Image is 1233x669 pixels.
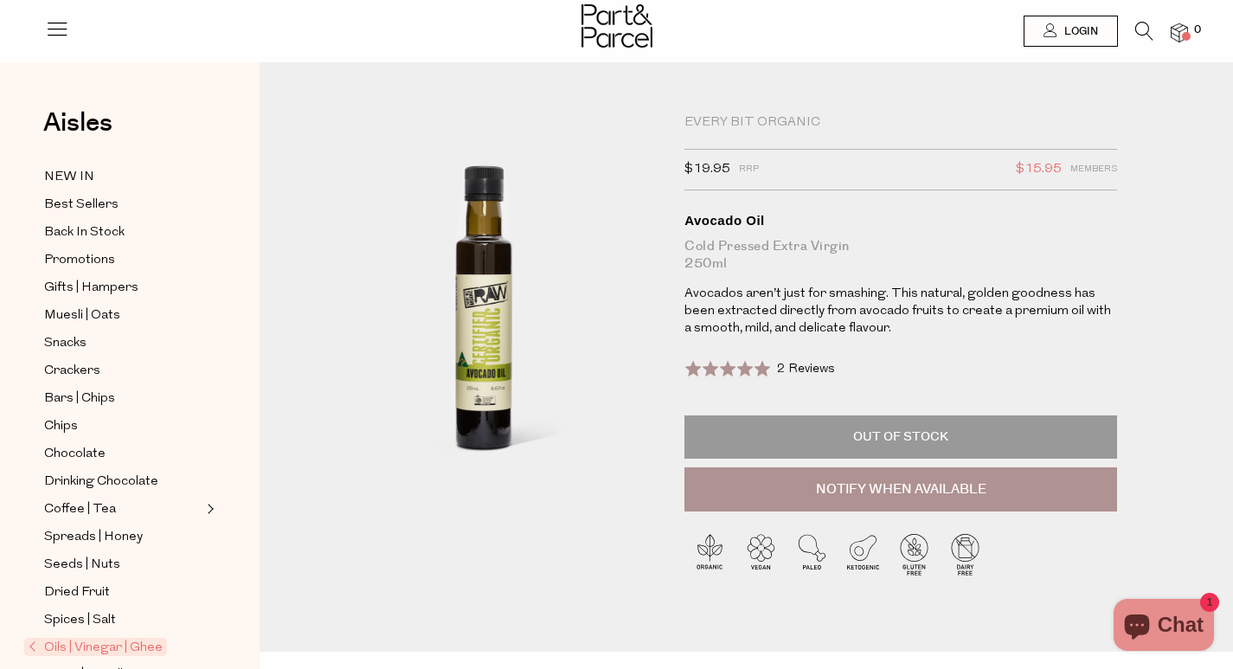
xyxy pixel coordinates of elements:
[44,361,100,382] span: Crackers
[44,249,202,271] a: Promotions
[44,472,158,492] span: Drinking Chocolate
[1190,23,1205,38] span: 0
[44,388,202,409] a: Bars | Chips
[44,582,202,603] a: Dried Fruit
[44,222,202,243] a: Back In Stock
[684,529,735,580] img: P_P-ICONS-Live_Bec_V11_Organic.svg
[44,194,202,215] a: Best Sellers
[1060,24,1098,39] span: Login
[44,332,202,354] a: Snacks
[684,467,1117,512] button: Notify When Available
[44,499,202,520] a: Coffee | Tea
[43,104,112,142] span: Aisles
[1108,599,1219,655] inbox-online-store-chat: Shopify online store chat
[44,444,106,465] span: Chocolate
[1070,158,1117,181] span: Members
[43,110,112,153] a: Aisles
[684,158,730,181] span: $19.95
[44,526,202,548] a: Spreads | Honey
[44,499,116,520] span: Coffee | Tea
[44,389,115,409] span: Bars | Chips
[44,360,202,382] a: Crackers
[787,529,838,580] img: P_P-ICONS-Live_Bec_V11_Paleo.svg
[684,238,1117,273] div: Cold Pressed Extra Virgin 250ml
[29,637,202,658] a: Oils | Vinegar | Ghee
[1016,158,1062,181] span: $15.95
[44,195,119,215] span: Best Sellers
[684,415,1117,459] p: Out of Stock
[739,158,759,181] span: RRP
[44,416,78,437] span: Chips
[44,222,125,243] span: Back In Stock
[735,529,787,580] img: P_P-ICONS-Live_Bec_V11_Vegan.svg
[44,306,120,326] span: Muesli | Oats
[684,286,1117,338] p: Avocados aren’t just for smashing. This natural, golden goodness has been extracted directly from...
[44,554,202,576] a: Seeds | Nuts
[44,609,202,631] a: Spices | Salt
[44,166,202,188] a: NEW IN
[889,529,940,580] img: P_P-ICONS-Live_Bec_V11_Gluten_Free.svg
[44,443,202,465] a: Chocolate
[1171,23,1188,42] a: 0
[838,529,889,580] img: P_P-ICONS-Live_Bec_V11_Ketogenic.svg
[44,610,116,631] span: Spices | Salt
[44,415,202,437] a: Chips
[1024,16,1118,47] a: Login
[202,499,215,519] button: Expand/Collapse Coffee | Tea
[777,363,835,376] span: 2 Reviews
[44,555,120,576] span: Seeds | Nuts
[44,305,202,326] a: Muesli | Oats
[24,638,167,656] span: Oils | Vinegar | Ghee
[44,527,143,548] span: Spreads | Honey
[684,212,1117,229] div: Avocado Oil
[684,114,1117,132] div: Every Bit Organic
[581,4,652,48] img: Part&Parcel
[44,582,110,603] span: Dried Fruit
[44,167,94,188] span: NEW IN
[44,471,202,492] a: Drinking Chocolate
[44,333,87,354] span: Snacks
[44,277,202,299] a: Gifts | Hampers
[44,250,115,271] span: Promotions
[44,278,138,299] span: Gifts | Hampers
[940,529,991,580] img: P_P-ICONS-Live_Bec_V11_Dairy_Free.svg
[311,114,658,524] img: Avocado Oil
